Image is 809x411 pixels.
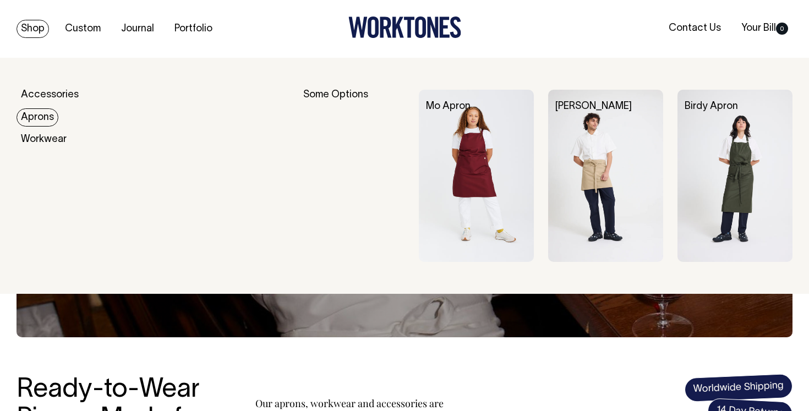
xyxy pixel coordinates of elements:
[685,102,738,111] a: Birdy Apron
[17,130,71,149] a: Workwear
[737,19,792,37] a: Your Bill0
[17,86,83,104] a: Accessories
[555,102,632,111] a: [PERSON_NAME]
[419,90,534,262] img: Mo Apron
[61,20,105,38] a: Custom
[426,102,471,111] a: Mo Apron
[664,19,725,37] a: Contact Us
[170,20,217,38] a: Portfolio
[684,374,793,402] span: Worldwide Shipping
[776,23,788,35] span: 0
[117,20,158,38] a: Journal
[17,108,58,127] a: Aprons
[17,20,49,38] a: Shop
[303,90,404,262] div: Some Options
[548,90,663,262] img: Bobby Apron
[677,90,792,262] img: Birdy Apron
